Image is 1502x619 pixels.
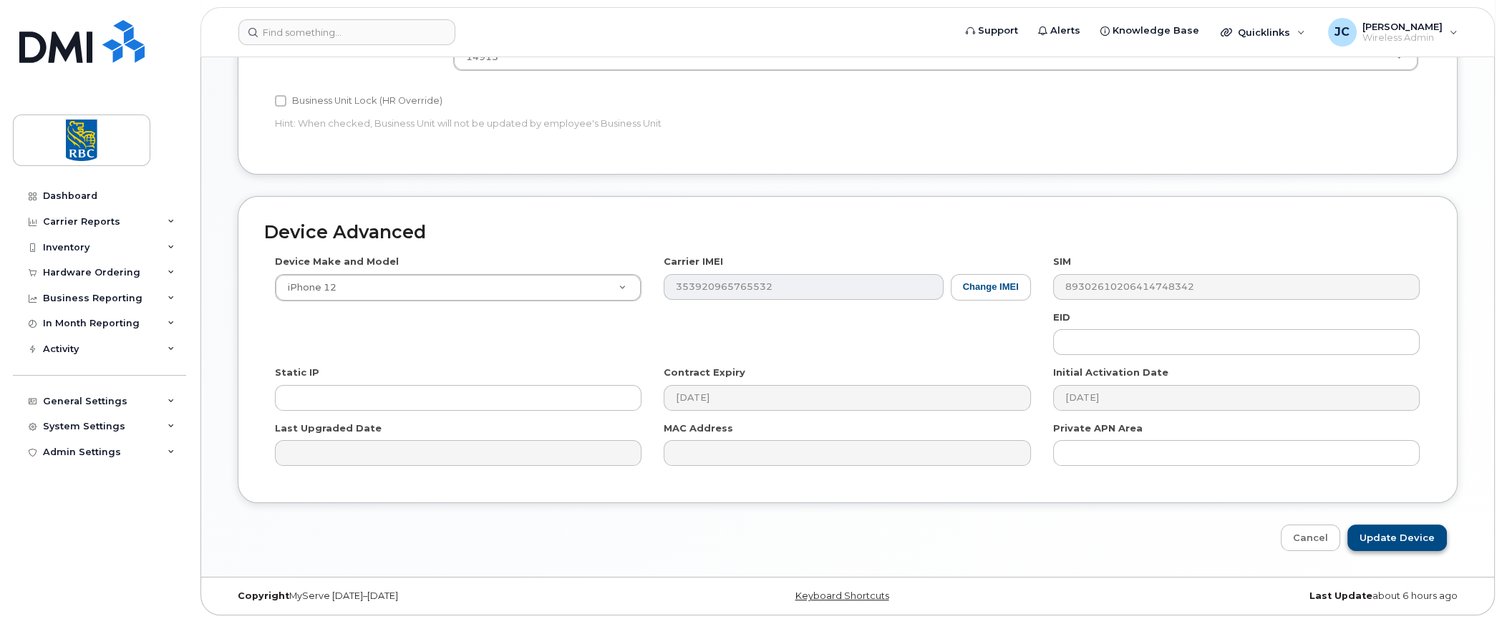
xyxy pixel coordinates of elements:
[227,590,641,602] div: MyServe [DATE]–[DATE]
[454,44,1418,70] a: 14915
[275,95,286,107] input: Business Unit Lock (HR Override)
[275,92,442,109] label: Business Unit Lock (HR Override)
[664,421,733,435] label: MAC Address
[1362,32,1443,44] span: Wireless Admin
[1334,24,1350,41] span: JC
[1113,24,1199,38] span: Knowledge Base
[1309,590,1372,601] strong: Last Update
[1055,590,1468,602] div: about 6 hours ago
[275,366,319,379] label: Static IP
[1028,16,1090,45] a: Alerts
[978,24,1018,38] span: Support
[1053,255,1071,268] label: SIM
[279,281,336,294] span: iPhone 12
[1090,16,1209,45] a: Knowledge Base
[951,274,1031,301] button: Change IMEI
[1238,26,1290,38] span: Quicklinks
[275,255,399,268] label: Device Make and Model
[1053,366,1168,379] label: Initial Activation Date
[276,275,641,301] a: iPhone 12
[1347,525,1447,551] input: Update Device
[795,590,888,601] a: Keyboard Shortcuts
[264,223,1431,243] h2: Device Advanced
[238,19,455,45] input: Find something...
[1211,18,1315,47] div: Quicklinks
[275,117,1031,130] p: Hint: When checked, Business Unit will not be updated by employee's Business Unit
[1053,421,1143,435] label: Private APN Area
[1362,21,1443,32] span: [PERSON_NAME]
[1053,311,1070,324] label: EID
[664,255,723,268] label: Carrier IMEI
[275,421,382,435] label: Last Upgraded Date
[956,16,1028,45] a: Support
[1050,24,1080,38] span: Alerts
[1318,18,1468,47] div: Jenn Carlson
[238,590,289,601] strong: Copyright
[1281,525,1340,551] a: Cancel
[664,366,745,379] label: Contract Expiry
